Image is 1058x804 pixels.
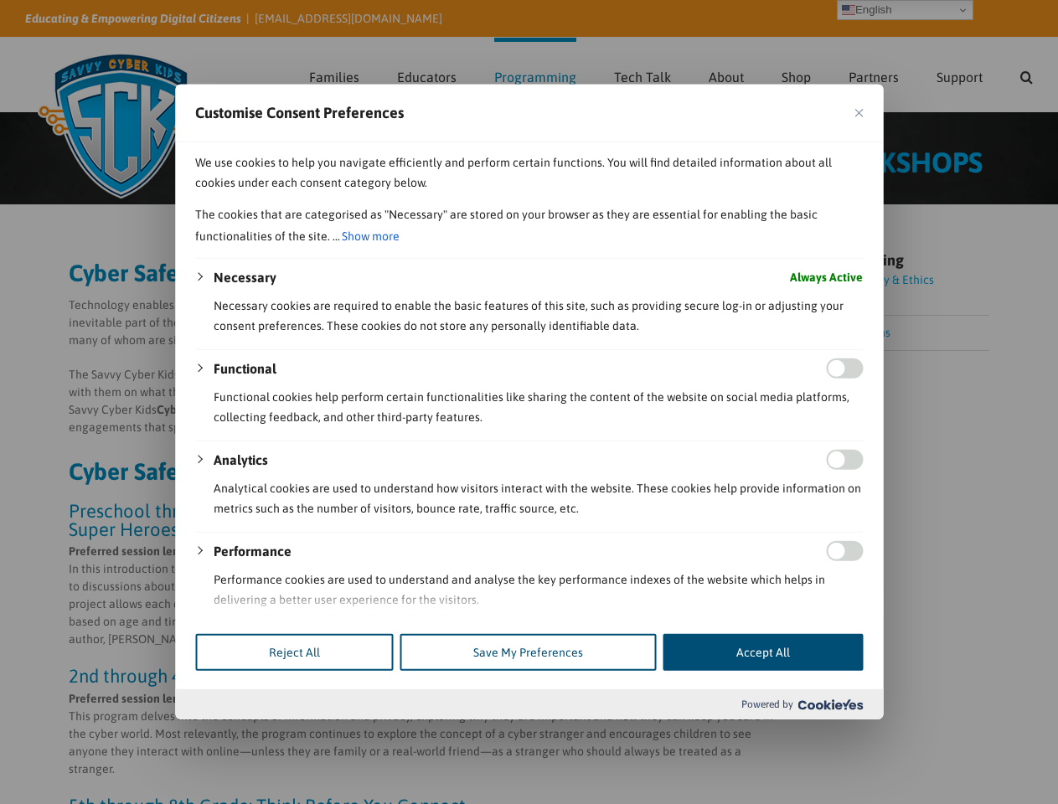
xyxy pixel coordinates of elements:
[214,387,863,427] p: Functional cookies help perform certain functionalities like sharing the content of the website o...
[214,267,276,287] button: Necessary
[214,478,863,518] p: Analytical cookies are used to understand how visitors interact with the website. These cookies h...
[214,569,863,610] p: Performance cookies are used to understand and analyse the key performance indexes of the website...
[175,689,883,719] div: Powered by
[214,450,268,470] button: Analytics
[854,109,863,117] img: Close
[340,224,401,248] button: Show more
[195,103,404,123] span: Customise Consent Preferences
[195,152,863,193] p: We use cookies to help you navigate efficiently and perform certain functions. You will find deta...
[826,450,863,470] input: Enable Analytics
[214,541,292,561] button: Performance
[797,699,863,710] img: Cookieyes logo
[826,541,863,561] input: Enable Performance
[214,296,863,336] p: Necessary cookies are required to enable the basic features of this site, such as providing secur...
[663,634,863,671] button: Accept All
[400,634,656,671] button: Save My Preferences
[826,358,863,379] input: Enable Functional
[195,634,393,671] button: Reject All
[195,204,863,248] p: The cookies that are categorised as "Necessary" are stored on your browser as they are essential ...
[214,358,276,379] button: Functional
[790,267,863,287] span: Always Active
